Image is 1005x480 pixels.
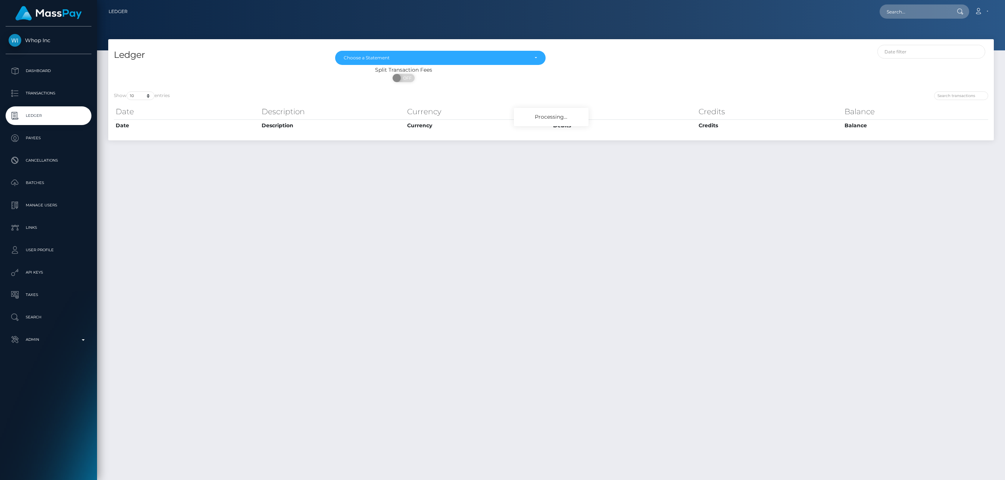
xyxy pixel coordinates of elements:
[6,151,91,170] a: Cancellations
[397,74,415,82] span: OFF
[114,91,170,100] label: Show entries
[6,84,91,103] a: Transactions
[114,104,260,119] th: Date
[109,4,128,19] a: Ledger
[9,222,88,233] p: Links
[108,66,699,74] div: Split Transaction Fees
[260,104,406,119] th: Description
[114,49,324,62] h4: Ledger
[9,133,88,144] p: Payees
[514,108,589,126] div: Processing...
[260,119,406,131] th: Description
[551,104,697,119] th: Debits
[9,65,88,77] p: Dashboard
[697,104,843,119] th: Credits
[9,334,88,345] p: Admin
[6,286,91,304] a: Taxes
[9,200,88,211] p: Manage Users
[9,289,88,300] p: Taxes
[6,308,91,327] a: Search
[877,45,985,59] input: Date filter
[9,110,88,121] p: Ledger
[344,55,528,61] div: Choose a Statement
[9,88,88,99] p: Transactions
[843,119,989,131] th: Balance
[697,119,843,131] th: Credits
[6,129,91,147] a: Payees
[9,244,88,256] p: User Profile
[335,51,545,65] button: Choose a Statement
[9,177,88,188] p: Batches
[6,218,91,237] a: Links
[6,37,91,44] span: Whop Inc
[6,196,91,215] a: Manage Users
[880,4,950,19] input: Search...
[934,91,988,100] input: Search transactions
[6,263,91,282] a: API Keys
[127,91,155,100] select: Showentries
[9,312,88,323] p: Search
[551,119,697,131] th: Debits
[6,62,91,80] a: Dashboard
[9,155,88,166] p: Cancellations
[6,174,91,192] a: Batches
[6,241,91,259] a: User Profile
[15,6,82,21] img: MassPay Logo
[9,34,21,47] img: Whop Inc
[405,119,551,131] th: Currency
[114,119,260,131] th: Date
[6,106,91,125] a: Ledger
[405,104,551,119] th: Currency
[6,330,91,349] a: Admin
[9,267,88,278] p: API Keys
[843,104,989,119] th: Balance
